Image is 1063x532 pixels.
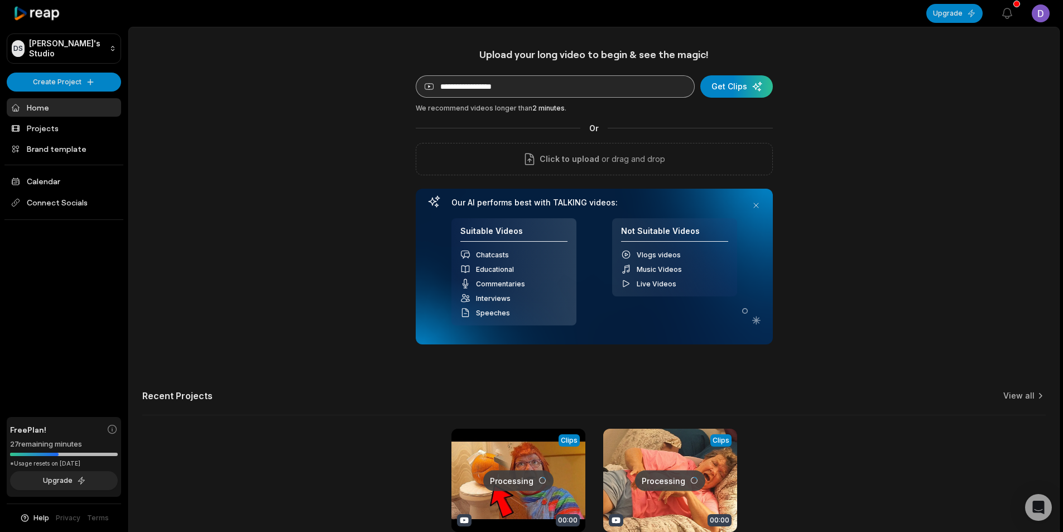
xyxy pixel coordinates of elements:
span: Click to upload [540,152,599,166]
span: Or [580,122,608,134]
span: Speeches [476,309,510,317]
span: Commentaries [476,280,525,288]
span: Interviews [476,294,511,303]
a: Privacy [56,513,80,523]
button: Get Clips [700,75,773,98]
span: Chatcasts [476,251,509,259]
h3: Our AI performs best with TALKING videos: [451,198,737,208]
a: Home [7,98,121,117]
p: or drag and drop [599,152,665,166]
a: Projects [7,119,121,137]
span: Music Videos [637,265,682,274]
span: Live Videos [637,280,676,288]
span: Educational [476,265,514,274]
button: Help [20,513,49,523]
button: Upgrade [926,4,983,23]
div: Open Intercom Messenger [1025,494,1052,521]
span: Vlogs videos [637,251,681,259]
h4: Not Suitable Videos [621,226,728,242]
span: Connect Socials [7,193,121,213]
h1: Upload your long video to begin & see the magic! [416,48,773,61]
div: *Usage resets on [DATE] [10,459,118,468]
button: Upgrade [10,471,118,490]
a: Terms [87,513,109,523]
a: Calendar [7,172,121,190]
span: Free Plan! [10,424,46,435]
div: DS [12,40,25,57]
p: [PERSON_NAME]'s Studio [29,39,105,59]
span: Help [33,513,49,523]
a: Brand template [7,140,121,158]
button: Create Project [7,73,121,92]
div: We recommend videos longer than . [416,103,773,113]
h2: Recent Projects [142,390,213,401]
span: 2 minutes [532,104,565,112]
a: View all [1003,390,1035,401]
h4: Suitable Videos [460,226,567,242]
div: 27 remaining minutes [10,439,118,450]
